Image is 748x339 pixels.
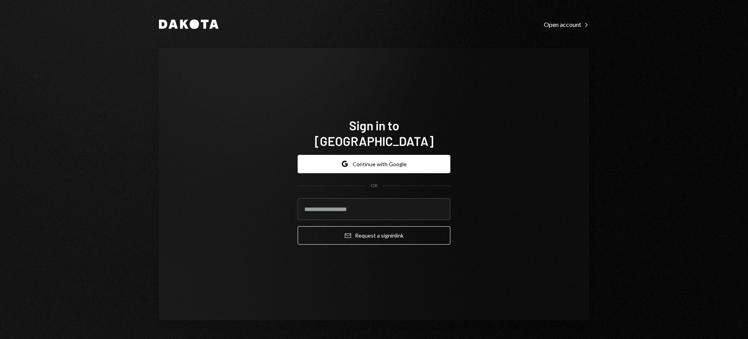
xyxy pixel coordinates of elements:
a: Open account [544,20,589,28]
button: Request a signinlink [298,226,450,245]
div: OR [371,183,378,189]
button: Continue with Google [298,155,450,173]
h1: Sign in to [GEOGRAPHIC_DATA] [298,117,450,149]
div: Open account [544,21,589,28]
